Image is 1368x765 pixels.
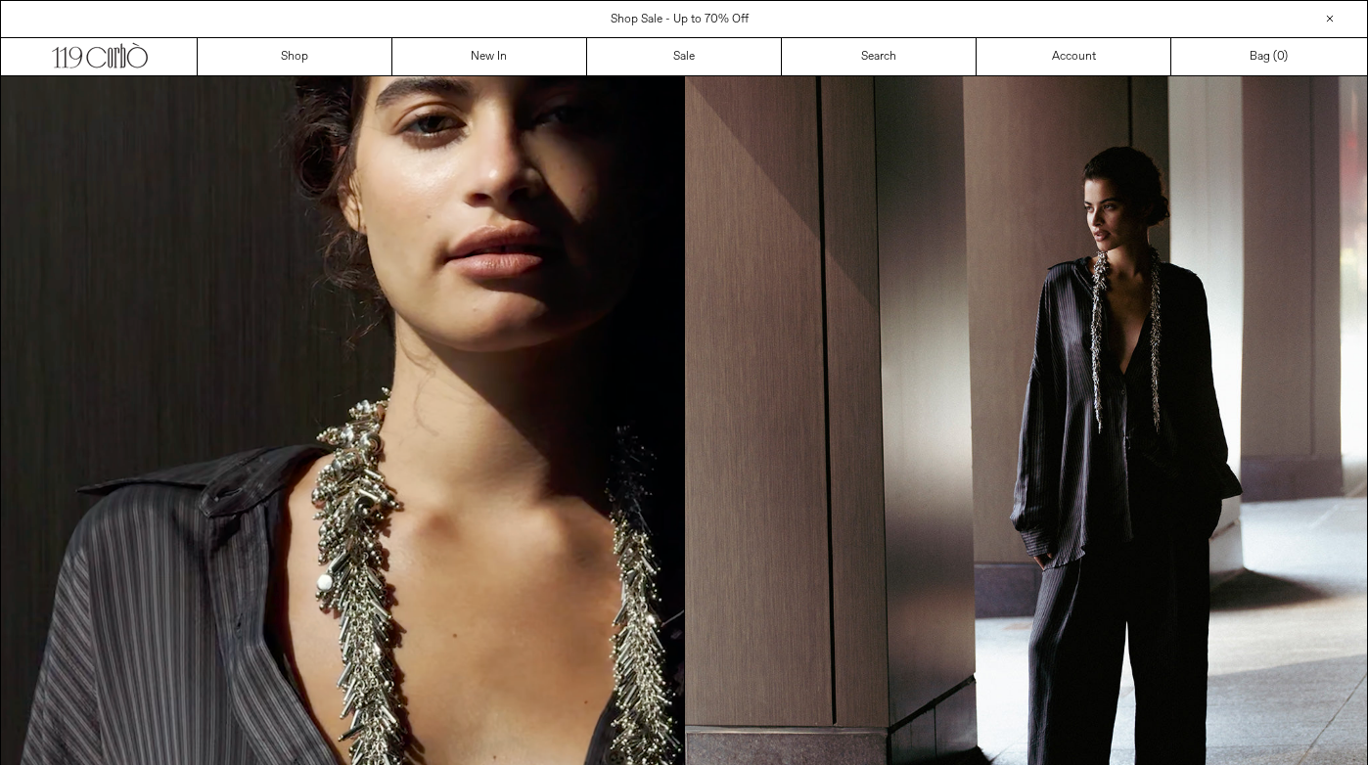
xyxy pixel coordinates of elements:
a: New In [392,38,587,75]
a: Search [782,38,977,75]
span: ) [1277,48,1288,66]
a: Shop Sale - Up to 70% Off [611,12,749,27]
a: Bag () [1171,38,1366,75]
a: Shop [198,38,392,75]
span: 0 [1277,49,1284,65]
a: Account [977,38,1171,75]
a: Sale [587,38,782,75]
